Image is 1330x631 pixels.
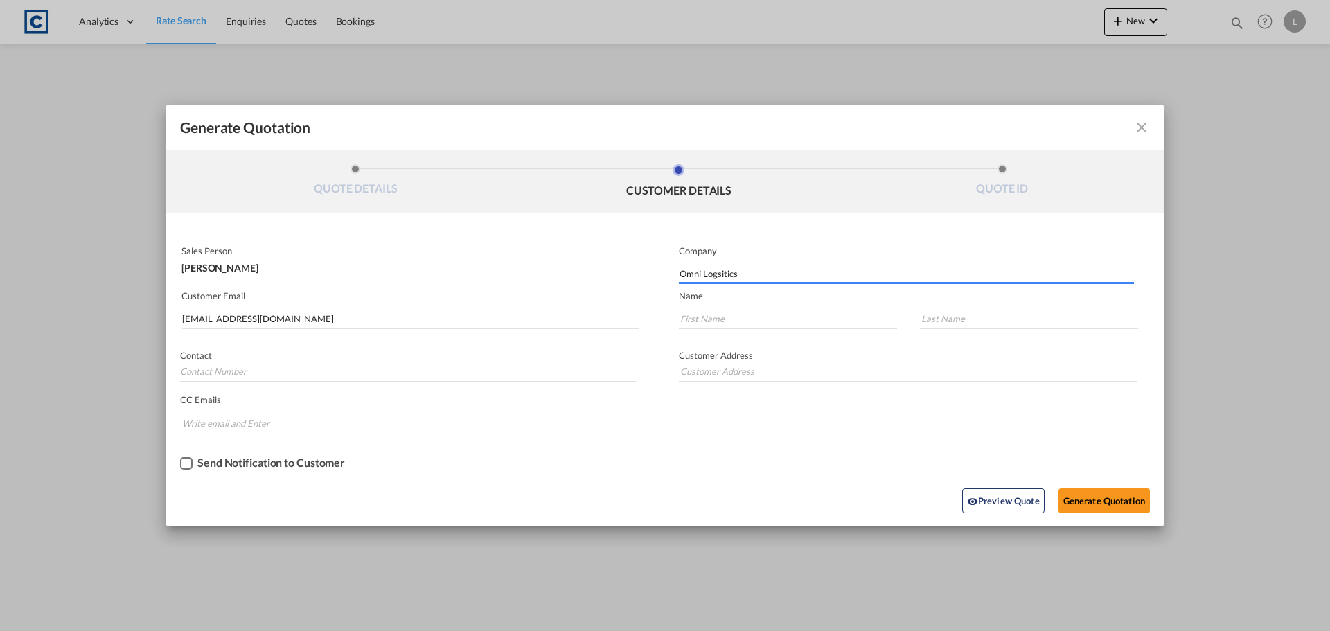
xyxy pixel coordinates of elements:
p: Sales Person [181,245,636,256]
p: CC Emails [180,394,1106,405]
md-icon: icon-eye [967,496,978,507]
p: Name [679,290,1164,301]
p: Company [679,245,1134,256]
md-checkbox: Checkbox No Ink [180,456,345,470]
input: Customer Address [679,361,1137,382]
p: Contact [180,350,636,361]
input: Search by Customer Name/Email Id/Company [182,308,639,329]
md-dialog: Generate QuotationQUOTE ... [166,105,1164,526]
md-icon: icon-close fg-AAA8AD cursor m-0 [1133,119,1150,136]
span: Customer Address [679,350,753,361]
div: [PERSON_NAME] [181,256,636,273]
li: CUSTOMER DETAILS [517,164,841,202]
input: Contact Number [180,361,636,382]
li: QUOTE DETAILS [194,164,517,202]
li: QUOTE ID [840,164,1164,202]
md-chips-wrap: Chips container. Enter the text area, then type text, and press enter to add a chip. [180,411,1106,438]
input: First Name [679,308,897,329]
input: Last Name [920,308,1138,329]
input: Company Name [680,263,1134,284]
div: Send Notification to Customer [197,456,345,469]
button: Generate Quotation [1058,488,1150,513]
p: Customer Email [181,290,639,301]
button: icon-eyePreview Quote [962,488,1045,513]
input: Chips input. [182,412,286,434]
span: Generate Quotation [180,118,310,136]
